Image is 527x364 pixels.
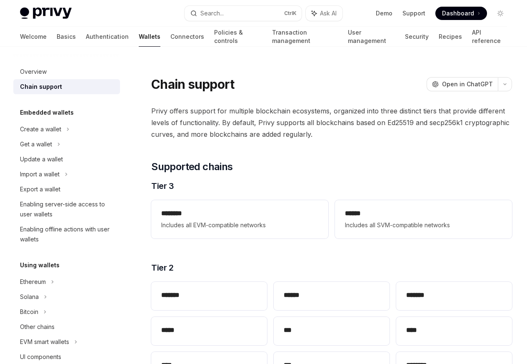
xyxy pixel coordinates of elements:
button: Open in ChatGPT [427,77,498,91]
a: Recipes [439,27,462,47]
div: UI components [20,352,61,362]
div: Solana [20,292,39,302]
div: Chain support [20,82,62,92]
a: Overview [13,64,120,79]
span: Ctrl K [284,10,297,17]
h1: Chain support [151,77,234,92]
button: Toggle dark mode [494,7,507,20]
a: Enabling offline actions with user wallets [13,222,120,247]
a: Transaction management [272,27,338,47]
span: Tier 2 [151,262,173,274]
a: Demo [376,9,392,18]
div: Export a wallet [20,184,60,194]
a: Wallets [139,27,160,47]
a: Update a wallet [13,152,120,167]
a: Authentication [86,27,129,47]
div: Overview [20,67,47,77]
div: Bitcoin [20,307,38,317]
button: Ask AI [306,6,342,21]
a: Chain support [13,79,120,94]
a: API reference [472,27,507,47]
span: Supported chains [151,160,232,173]
h5: Using wallets [20,260,60,270]
a: Enabling server-side access to user wallets [13,197,120,222]
a: Support [402,9,425,18]
a: Connectors [170,27,204,47]
div: Enabling server-side access to user wallets [20,199,115,219]
div: Other chains [20,322,55,332]
a: **** ***Includes all EVM-compatible networks [151,200,328,238]
a: Basics [57,27,76,47]
div: Get a wallet [20,139,52,149]
div: EVM smart wallets [20,337,69,347]
div: Import a wallet [20,169,60,179]
button: Search...CtrlK [185,6,302,21]
div: Create a wallet [20,124,61,134]
span: Privy offers support for multiple blockchain ecosystems, organized into three distinct tiers that... [151,105,512,140]
a: Policies & controls [214,27,262,47]
a: Dashboard [435,7,487,20]
span: Includes all SVM-compatible networks [345,220,502,230]
a: User management [348,27,395,47]
span: Open in ChatGPT [442,80,493,88]
a: Other chains [13,319,120,334]
span: Includes all EVM-compatible networks [161,220,318,230]
img: light logo [20,8,72,19]
div: Search... [200,8,224,18]
span: Tier 3 [151,180,174,192]
span: Ask AI [320,9,337,18]
a: Welcome [20,27,47,47]
div: Update a wallet [20,154,63,164]
a: Export a wallet [13,182,120,197]
h5: Embedded wallets [20,108,74,118]
span: Dashboard [442,9,474,18]
div: Ethereum [20,277,46,287]
div: Enabling offline actions with user wallets [20,224,115,244]
a: Security [405,27,429,47]
a: **** *Includes all SVM-compatible networks [335,200,512,238]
